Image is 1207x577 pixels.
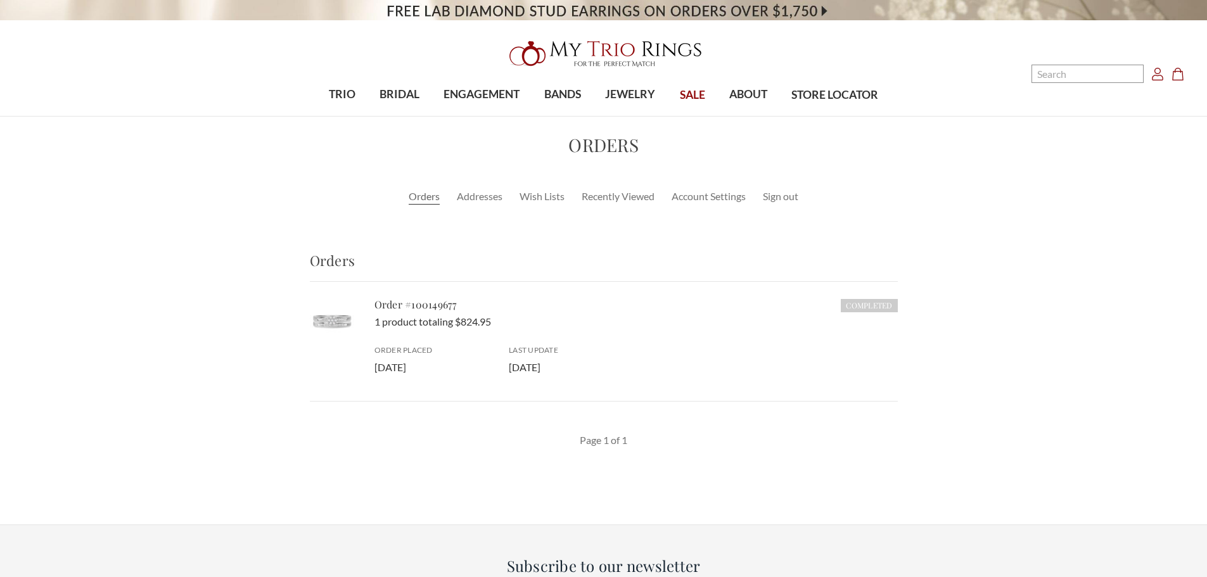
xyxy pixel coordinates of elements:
span: ENGAGEMENT [444,86,520,103]
a: TRIO [317,74,367,115]
h6: Last Update [509,345,629,356]
button: submenu toggle [393,115,406,117]
a: ENGAGEMENT [431,74,532,115]
button: submenu toggle [624,115,637,117]
p: 1 product totaling $824.95 [374,314,898,329]
span: TRIO [329,86,355,103]
span: SALE [680,87,705,103]
h3: Orders [310,250,898,282]
svg: cart.cart_preview [1172,68,1184,80]
span: STORE LOCATOR [791,87,878,103]
a: JEWELRY [593,74,667,115]
a: Cart with 0 items [1172,66,1192,81]
span: [DATE] [374,361,406,373]
button: submenu toggle [336,115,348,117]
a: STORE LOCATOR [779,75,890,116]
a: SALE [667,75,717,116]
a: Orders [409,189,440,204]
button: submenu toggle [475,115,488,117]
a: Order #100149677 [374,298,457,311]
span: JEWELRY [605,86,655,103]
a: Sign out [763,189,798,204]
a: Account Settings [672,189,746,204]
a: Wish Lists [520,189,565,204]
a: Account [1151,66,1164,81]
li: Page 1 of 1 [579,432,628,448]
span: BANDS [544,86,581,103]
svg: Account [1151,68,1164,80]
h1: Orders [163,132,1045,158]
a: ABOUT [717,74,779,115]
a: Recently Viewed [582,189,655,204]
a: Addresses [457,189,502,204]
img: My Trio Rings [502,34,705,74]
a: BANDS [532,74,593,115]
img: Photo of Gaia 1/5 Carat T.W. Diamond Round Cluster Bridal Set 14K White Gold [BR506W-C000] [310,297,354,341]
h6: Completed [841,299,897,312]
a: My Trio Rings [350,34,857,74]
button: submenu toggle [742,115,755,117]
span: BRIDAL [380,86,419,103]
button: submenu toggle [556,115,569,117]
span: [DATE] [509,361,540,373]
input: Search [1031,65,1144,83]
h6: Order Placed [374,345,494,356]
h3: Subscribe to our newsletter [354,554,853,577]
a: BRIDAL [367,74,431,115]
span: ABOUT [729,86,767,103]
